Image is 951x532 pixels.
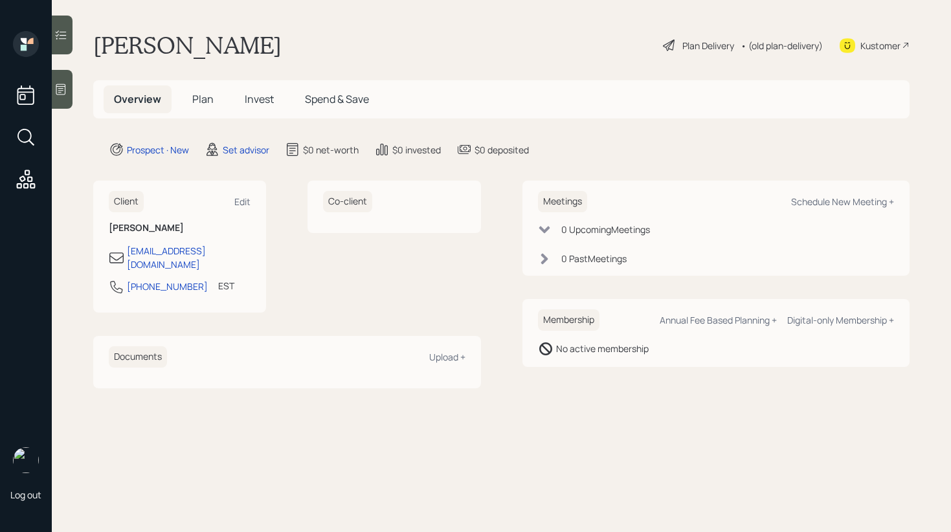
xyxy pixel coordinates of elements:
div: Plan Delivery [682,39,734,52]
div: $0 deposited [475,143,529,157]
span: Overview [114,92,161,106]
div: Log out [10,489,41,501]
div: $0 invested [392,143,441,157]
div: Kustomer [860,39,901,52]
div: $0 net-worth [303,143,359,157]
div: • (old plan-delivery) [741,39,823,52]
div: EST [218,279,234,293]
h6: Documents [109,346,167,368]
span: Plan [192,92,214,106]
img: retirable_logo.png [13,447,39,473]
div: [EMAIL_ADDRESS][DOMAIN_NAME] [127,244,251,271]
div: Schedule New Meeting + [791,195,894,208]
span: Invest [245,92,274,106]
h6: Client [109,191,144,212]
h6: Meetings [538,191,587,212]
div: [PHONE_NUMBER] [127,280,208,293]
h6: [PERSON_NAME] [109,223,251,234]
div: Set advisor [223,143,269,157]
div: 0 Upcoming Meeting s [561,223,650,236]
div: Prospect · New [127,143,189,157]
div: No active membership [556,342,649,355]
h6: Co-client [323,191,372,212]
div: 0 Past Meeting s [561,252,627,265]
div: Digital-only Membership + [787,314,894,326]
div: Edit [234,195,251,208]
span: Spend & Save [305,92,369,106]
h1: [PERSON_NAME] [93,31,282,60]
h6: Membership [538,309,599,331]
div: Annual Fee Based Planning + [660,314,777,326]
div: Upload + [429,351,465,363]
